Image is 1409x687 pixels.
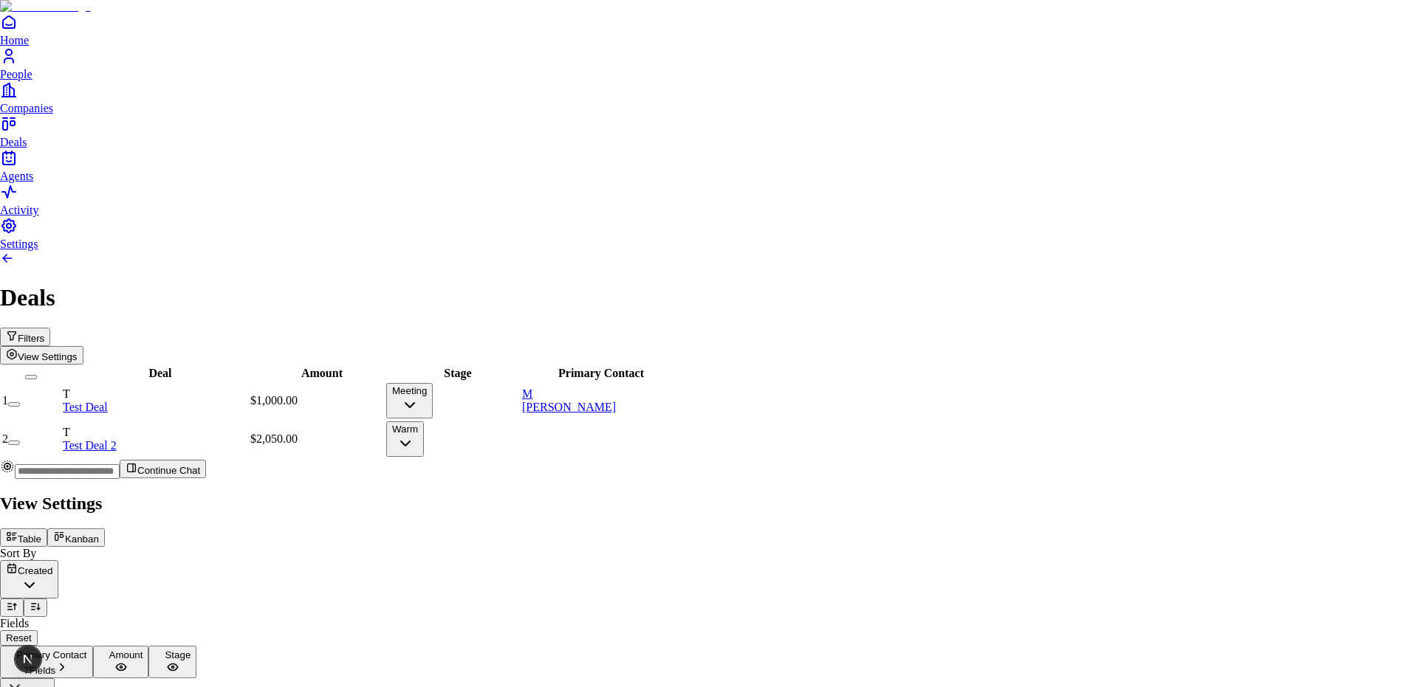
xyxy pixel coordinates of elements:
button: Amount [93,646,149,678]
span: Stage [165,649,191,660]
span: Primary Contact [16,649,87,660]
span: Amount [109,649,143,660]
button: Stage [148,646,196,678]
button: Kanban [47,528,105,547]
